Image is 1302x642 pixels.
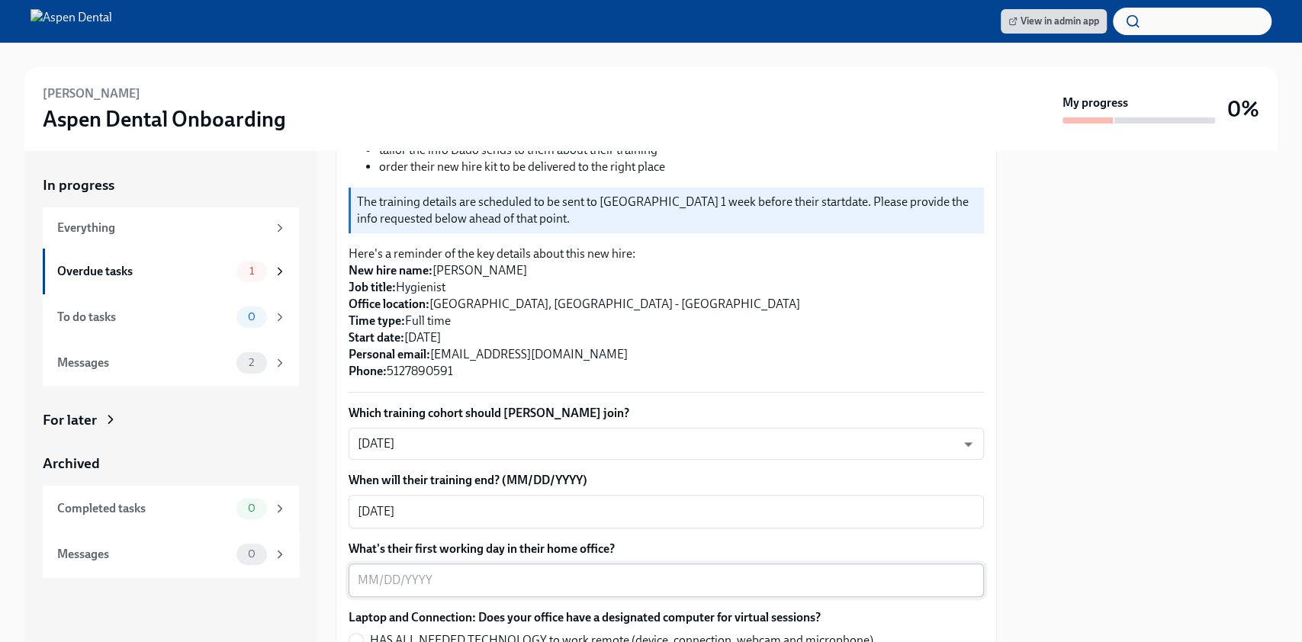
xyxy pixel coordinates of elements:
a: Messages0 [43,531,299,577]
textarea: [DATE] [358,502,975,521]
label: Laptop and Connection: Does your office have a designated computer for virtual sessions? [349,609,984,626]
div: For later [43,410,97,430]
a: View in admin app [1001,9,1107,34]
div: Messages [57,546,230,563]
strong: My progress [1062,95,1128,111]
span: 2 [240,357,263,368]
div: Overdue tasks [57,263,230,280]
label: Which training cohort should [PERSON_NAME] join? [349,405,984,422]
a: In progress [43,175,299,195]
label: When will their training end? (MM/DD/YYYY) [349,472,984,489]
a: Completed tasks0 [43,486,299,531]
h6: [PERSON_NAME] [43,85,140,102]
strong: Office location: [349,297,429,311]
span: 0 [239,502,265,514]
a: Messages2 [43,340,299,386]
strong: Start date: [349,330,404,345]
a: To do tasks0 [43,294,299,340]
span: View in admin app [1008,14,1099,29]
strong: Phone: [349,364,387,378]
h3: Aspen Dental Onboarding [43,105,286,133]
strong: Personal email: [349,347,430,361]
li: order their new hire kit to be delivered to the right place [379,159,984,175]
a: Overdue tasks1 [43,249,299,294]
p: Here's a reminder of the key details about this new hire: [PERSON_NAME] Hygienist [GEOGRAPHIC_DAT... [349,246,984,380]
a: Archived [43,454,299,473]
div: [DATE] [349,428,984,460]
strong: Job title: [349,280,396,294]
strong: New hire name: [349,263,432,278]
div: Messages [57,355,230,371]
a: Everything [43,207,299,249]
span: 0 [239,548,265,560]
img: Aspen Dental [31,9,112,34]
div: Completed tasks [57,500,230,517]
label: What's their first working day in their home office? [349,541,984,557]
span: 0 [239,311,265,323]
div: To do tasks [57,309,230,326]
p: The training details are scheduled to be sent to [GEOGRAPHIC_DATA] 1 week before their startdate.... [357,194,978,227]
div: Everything [57,220,267,236]
strong: Time type: [349,313,405,328]
h3: 0% [1227,95,1259,123]
span: 1 [240,265,263,277]
a: For later [43,410,299,430]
